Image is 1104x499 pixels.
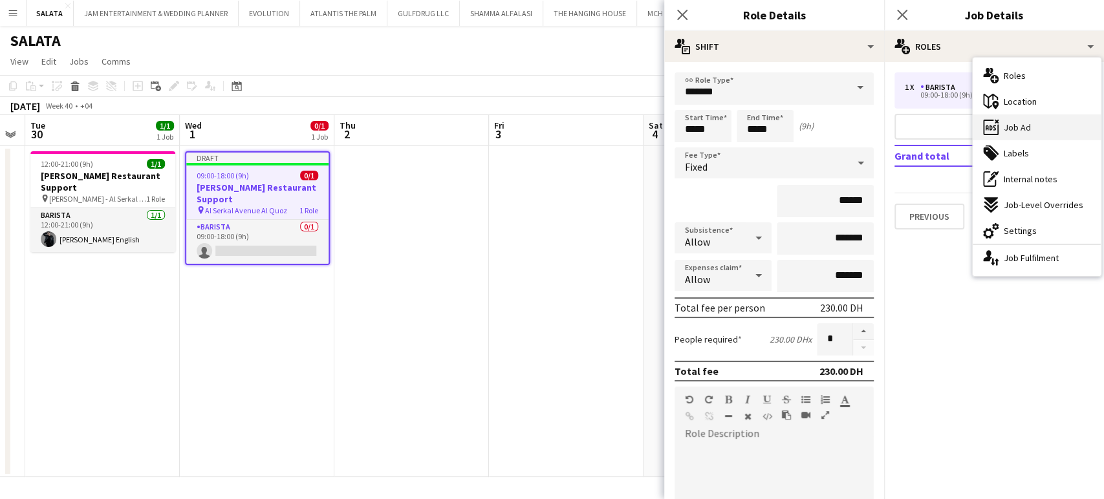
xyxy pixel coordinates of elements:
span: Al Serkal Avenue Al Quoz [205,206,287,215]
button: SALATA [26,1,74,26]
button: Underline [763,394,772,405]
div: Barista [920,83,960,92]
span: 3 [492,127,504,142]
button: Text Color [840,394,849,405]
span: Sat [649,120,663,131]
a: Jobs [64,53,94,70]
button: Previous [894,204,964,229]
button: Ordered List [821,394,830,405]
div: 230.00 DH x [770,334,812,345]
div: 1 Job [311,132,328,142]
span: Week 40 [43,101,75,111]
span: Fixed [685,160,708,173]
button: ATLANTIS THE PALM [300,1,387,26]
app-job-card: Draft09:00-18:00 (9h)0/1[PERSON_NAME] Restaurant Support Al Serkal Avenue Al Quoz1 RoleBarista0/1... [185,151,330,265]
button: Bold [724,394,733,405]
button: Fullscreen [821,410,830,420]
span: Labels [1004,147,1029,159]
span: Allow [685,273,710,286]
a: View [5,53,34,70]
button: Undo [685,394,694,405]
span: 4 [647,127,663,142]
span: Internal notes [1004,173,1057,185]
div: Total fee [675,365,719,377]
h3: [PERSON_NAME] Restaurant Support [30,170,175,193]
span: Location [1004,96,1037,107]
button: Clear Formatting [743,411,752,421]
div: 230.00 DH [819,365,863,377]
div: 1 x [905,83,920,92]
span: [PERSON_NAME] - Al Serkal Avenue Al Quoz [49,194,146,204]
div: [DATE] [10,100,40,112]
span: Allow [685,235,710,248]
button: HTML Code [763,411,772,421]
div: Roles [884,31,1104,62]
div: 230.00 DH [820,301,863,314]
span: Thu [340,120,356,131]
div: (9h) [799,120,814,132]
button: Add role [894,114,1094,140]
span: 30 [28,127,45,142]
button: Italic [743,394,752,405]
button: MCH Global (EXPOMOBILIA MCH GLOBAL ME LIVE MARKETING LLC) [637,1,875,26]
td: Grand total [894,145,1012,166]
div: Job Fulfilment [973,245,1101,271]
h3: Job Details [884,6,1104,23]
div: +04 [80,101,92,111]
span: 09:00-18:00 (9h) [197,171,249,180]
div: 1 Job [157,132,173,142]
span: Fri [494,120,504,131]
span: Jobs [69,56,89,67]
button: SHAMMA ALFALASI [460,1,543,26]
a: Comms [96,53,136,70]
span: 1 [183,127,202,142]
a: Edit [36,53,61,70]
span: Job Ad [1004,122,1031,133]
span: Wed [185,120,202,131]
app-card-role: Barista1/112:00-21:00 (9h)[PERSON_NAME] English [30,208,175,252]
div: Shift [664,31,884,62]
span: Comms [102,56,131,67]
div: Draft [186,153,329,163]
button: Horizontal Line [724,411,733,421]
span: Settings [1004,225,1037,237]
h1: SALATA [10,31,61,50]
div: Total fee per person [675,301,765,314]
span: 1/1 [156,121,174,131]
span: 12:00-21:00 (9h) [41,159,93,169]
h3: [PERSON_NAME] Restaurant Support [186,182,329,205]
span: View [10,56,28,67]
label: People required [675,334,742,345]
button: Redo [704,394,713,405]
button: Paste as plain text [782,410,791,420]
span: 0/1 [300,171,318,180]
button: Insert video [801,410,810,420]
span: 2 [338,127,356,142]
h3: Role Details [664,6,884,23]
button: GULFDRUG LLC [387,1,460,26]
span: 1/1 [147,159,165,169]
span: Roles [1004,70,1026,81]
button: THE HANGING HOUSE [543,1,637,26]
span: 1 Role [299,206,318,215]
span: 1 Role [146,194,165,204]
div: 09:00-18:00 (9h) [905,92,1070,98]
app-card-role: Barista0/109:00-18:00 (9h) [186,220,329,264]
app-job-card: 12:00-21:00 (9h)1/1[PERSON_NAME] Restaurant Support [PERSON_NAME] - Al Serkal Avenue Al Quoz1 Rol... [30,151,175,252]
button: EVOLUTION [239,1,300,26]
button: Strikethrough [782,394,791,405]
span: Tue [30,120,45,131]
span: Job-Level Overrides [1004,199,1083,211]
button: Increase [853,323,874,340]
span: Edit [41,56,56,67]
button: Unordered List [801,394,810,405]
button: JAM ENTERTAINMENT & WEDDING PLANNER [74,1,239,26]
span: 0/1 [310,121,329,131]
